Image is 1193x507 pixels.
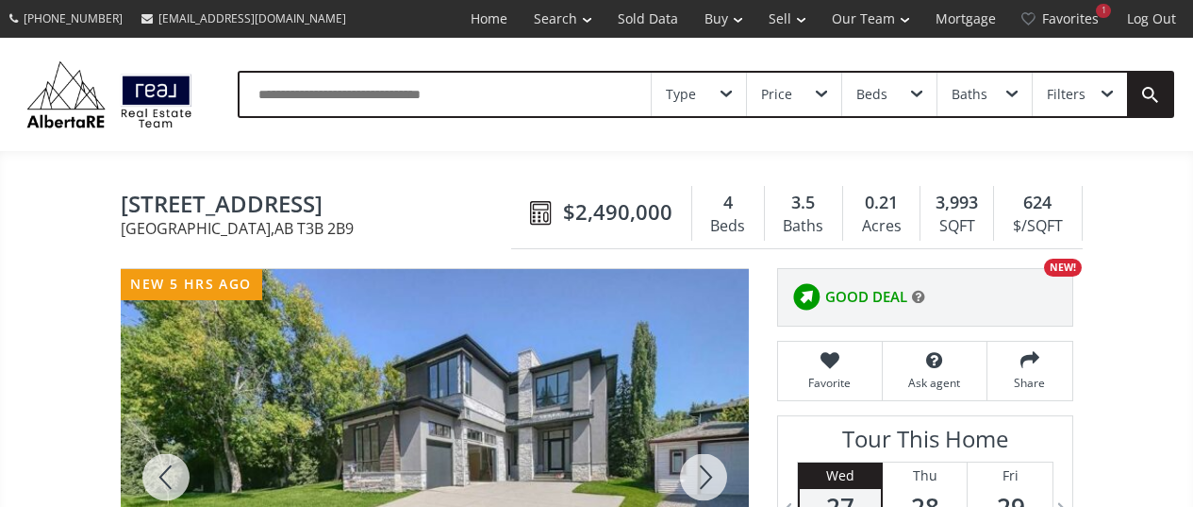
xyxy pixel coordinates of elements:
div: Thu [883,463,967,489]
span: Share [997,375,1063,391]
div: NEW! [1044,259,1082,277]
div: Beds [702,212,754,241]
span: [PHONE_NUMBER] [24,10,123,26]
span: Favorite [787,375,872,391]
span: $2,490,000 [563,197,672,227]
span: [EMAIL_ADDRESS][DOMAIN_NAME] [158,10,346,26]
img: Logo [19,57,200,132]
div: SQFT [930,212,984,241]
div: Baths [952,88,987,101]
div: Filters [1047,88,1085,101]
span: 5944 Bow Crescent NW [121,192,521,221]
span: [GEOGRAPHIC_DATA] , AB T3B 2B9 [121,221,521,236]
div: Acres [853,212,910,241]
div: new 5 hrs ago [121,269,262,300]
div: Beds [856,88,887,101]
div: 624 [1003,191,1071,215]
img: rating icon [787,279,825,316]
div: Baths [774,212,833,241]
div: 4 [702,191,754,215]
h3: Tour This Home [797,426,1053,462]
span: Ask agent [892,375,977,391]
div: 3.5 [774,191,833,215]
div: 0.21 [853,191,910,215]
div: 1 [1096,4,1111,18]
div: Wed [800,463,881,489]
div: Fri [968,463,1052,489]
div: $/SQFT [1003,212,1071,241]
span: 3,993 [936,191,978,215]
span: GOOD DEAL [825,287,907,307]
a: [EMAIL_ADDRESS][DOMAIN_NAME] [132,1,356,36]
div: Price [761,88,792,101]
div: Type [666,88,696,101]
